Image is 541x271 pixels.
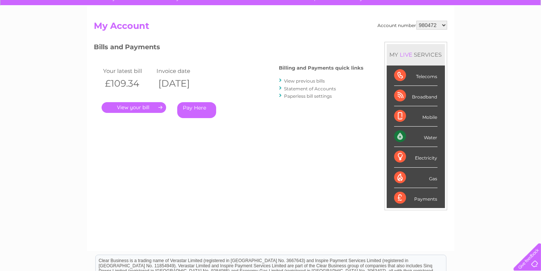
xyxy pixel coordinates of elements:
[394,86,438,106] div: Broadband
[394,147,438,167] div: Electricity
[394,168,438,188] div: Gas
[410,31,425,37] a: Water
[284,93,332,99] a: Paperless bill settings
[394,66,438,86] div: Telecoms
[279,65,364,71] h4: Billing and Payments quick links
[517,31,534,37] a: Log out
[284,86,336,91] a: Statement of Accounts
[94,42,364,55] h3: Bills and Payments
[102,76,155,91] th: £109.34
[394,106,438,127] div: Mobile
[394,127,438,147] div: Water
[155,66,208,76] td: Invoice date
[450,31,472,37] a: Telecoms
[394,188,438,208] div: Payments
[492,31,510,37] a: Contact
[476,31,487,37] a: Blog
[399,51,414,58] div: LIVE
[387,44,445,65] div: MY SERVICES
[102,66,155,76] td: Your latest bill
[284,78,325,84] a: View previous bills
[401,4,452,13] a: 0333 014 3131
[94,21,447,35] h2: My Account
[429,31,445,37] a: Energy
[96,4,446,36] div: Clear Business is a trading name of Verastar Limited (registered in [GEOGRAPHIC_DATA] No. 3667643...
[378,21,447,30] div: Account number
[19,19,57,42] img: logo.png
[177,102,216,118] a: Pay Here
[102,102,166,113] a: .
[155,76,208,91] th: [DATE]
